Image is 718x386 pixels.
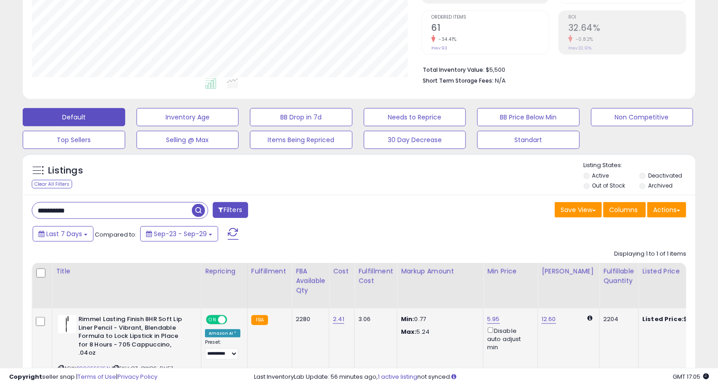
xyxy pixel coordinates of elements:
div: [PERSON_NAME] [542,267,596,276]
b: Short Term Storage Fees: [423,77,493,84]
div: Markup Amount [401,267,479,276]
div: Fulfillment Cost [358,267,393,286]
div: Disable auto adjust min [487,326,531,351]
div: Amazon AI * [205,329,240,337]
button: Non Competitive [591,108,694,126]
strong: Copyright [9,372,42,381]
label: Deactivated [648,172,682,179]
small: FBA [251,315,268,325]
div: $5.89 [642,315,718,323]
div: 2204 [603,315,631,323]
div: Min Price [487,267,534,276]
strong: Min: [401,315,415,323]
button: Top Sellers [23,131,125,149]
img: 21zArxNQLEL._SL40_.jpg [58,315,76,333]
span: N/A [495,76,506,85]
a: Privacy Policy [117,372,157,381]
div: Last InventoryLab Update: 56 minutes ago, not synced. [254,373,709,381]
button: Filters [213,202,248,218]
a: 5.95 [487,315,500,324]
div: Fulfillment [251,267,288,276]
button: Sep-23 - Sep-29 [140,226,218,242]
button: Last 7 Days [33,226,93,242]
p: Listing States: [584,161,695,170]
label: Archived [648,182,673,189]
div: 3.06 [358,315,390,323]
button: Needs to Reprice [364,108,466,126]
strong: Max: [401,327,417,336]
b: Total Inventory Value: [423,66,484,74]
a: 1 active listing [378,372,417,381]
div: Preset: [205,339,240,360]
a: B08CFSS35N [77,365,110,372]
li: $5,500 [423,64,679,74]
a: Terms of Use [78,372,116,381]
div: seller snap | | [9,373,157,381]
small: -0.82% [572,36,593,43]
span: Sep-23 - Sep-29 [154,229,207,238]
button: 30 Day Decrease [364,131,466,149]
span: Columns [609,205,638,214]
p: 5.24 [401,328,476,336]
button: Actions [647,202,686,218]
span: ON [207,316,218,324]
div: Title [56,267,197,276]
button: Items Being Repriced [250,131,352,149]
span: OFF [226,316,240,324]
button: Selling @ Max [137,131,239,149]
label: Out of Stock [592,182,625,189]
small: Prev: 32.91% [568,45,591,51]
span: Ordered Items [431,15,549,20]
button: BB Drop in 7d [250,108,352,126]
div: Cost [333,267,351,276]
div: FBA Available Qty [296,267,325,295]
a: 2.41 [333,315,344,324]
b: Listed Price: [642,315,684,323]
label: Active [592,172,609,179]
div: Repricing [205,267,244,276]
small: -34.41% [435,36,457,43]
button: Standart [477,131,580,149]
span: 2025-10-7 17:05 GMT [673,372,709,381]
span: Last 7 Days [46,229,82,238]
button: BB Price Below Min [477,108,580,126]
b: Rimmel Lasting Finish 8HR Soft Lip Liner Pencil - Vibrant, Blendable Formula to Lock Lipstick in ... [78,315,189,360]
span: | SKU: QZ-QWO6-DH57 [112,365,173,372]
span: Compared to: [95,230,137,239]
button: Save View [555,202,602,218]
p: 0.77 [401,315,476,323]
h5: Listings [48,164,83,177]
div: Clear All Filters [32,180,72,188]
div: 2280 [296,315,322,323]
div: Displaying 1 to 1 of 1 items [614,250,686,258]
span: ROI [568,15,686,20]
button: Columns [603,202,646,218]
small: Prev: 93 [431,45,447,51]
button: Inventory Age [137,108,239,126]
button: Default [23,108,125,126]
h2: 61 [431,23,549,35]
a: 12.60 [542,315,556,324]
h2: 32.64% [568,23,686,35]
div: Fulfillable Quantity [603,267,635,286]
